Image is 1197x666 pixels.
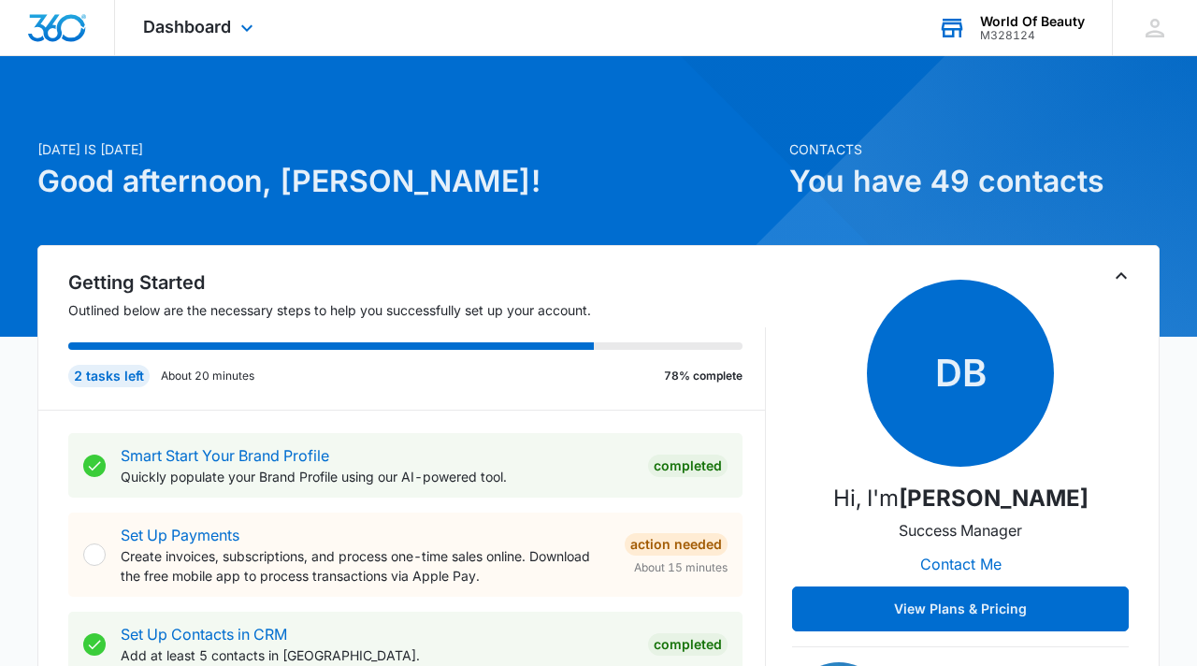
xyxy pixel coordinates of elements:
[68,268,766,297] h2: Getting Started
[901,542,1020,586] button: Contact Me
[899,485,1089,512] strong: [PERSON_NAME]
[634,559,728,576] span: About 15 minutes
[980,29,1085,42] div: account id
[121,467,633,486] p: Quickly populate your Brand Profile using our AI-powered tool.
[121,645,633,665] p: Add at least 5 contacts in [GEOGRAPHIC_DATA].
[664,368,743,384] p: 78% complete
[68,365,150,387] div: 2 tasks left
[789,159,1160,204] h1: You have 49 contacts
[121,625,287,644] a: Set Up Contacts in CRM
[899,519,1022,542] p: Success Manager
[789,139,1160,159] p: Contacts
[792,586,1129,631] button: View Plans & Pricing
[867,280,1054,467] span: DB
[121,526,239,544] a: Set Up Payments
[121,546,610,586] p: Create invoices, subscriptions, and process one-time sales online. Download the free mobile app t...
[648,633,728,656] div: Completed
[143,17,231,36] span: Dashboard
[625,533,728,556] div: Action Needed
[68,300,766,320] p: Outlined below are the necessary steps to help you successfully set up your account.
[833,482,1089,515] p: Hi, I'm
[980,14,1085,29] div: account name
[121,446,329,465] a: Smart Start Your Brand Profile
[648,455,728,477] div: Completed
[37,139,778,159] p: [DATE] is [DATE]
[1110,265,1132,287] button: Toggle Collapse
[161,368,254,384] p: About 20 minutes
[37,159,778,204] h1: Good afternoon, [PERSON_NAME]!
